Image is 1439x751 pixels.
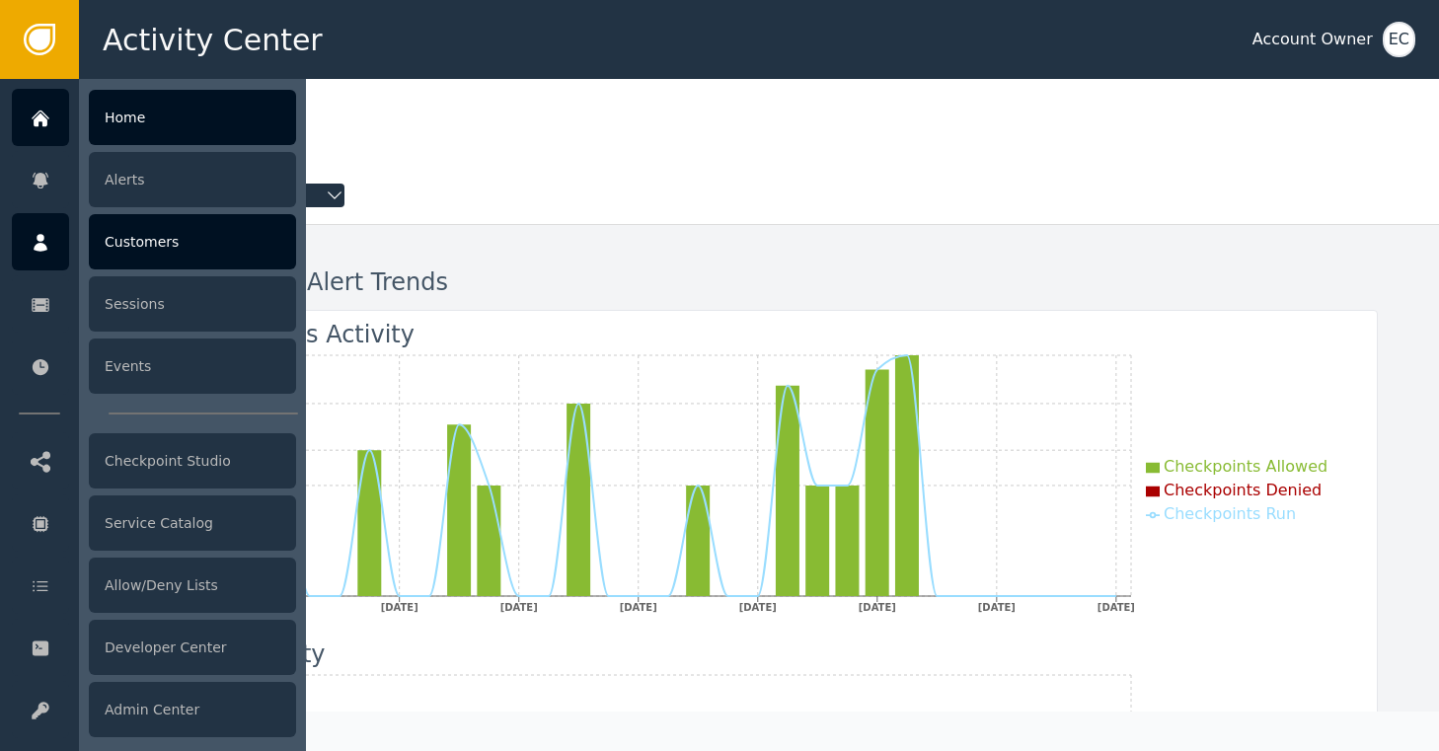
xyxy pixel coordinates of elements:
[859,602,896,613] tspan: [DATE]
[1252,28,1373,51] div: Account Owner
[89,276,296,332] div: Sessions
[89,558,296,613] div: Allow/Deny Lists
[381,602,418,613] tspan: [DATE]
[89,214,296,269] div: Customers
[1098,602,1135,613] tspan: [DATE]
[1383,22,1415,57] button: EC
[12,494,296,552] a: Service Catalog
[89,682,296,737] div: Admin Center
[12,151,296,208] a: Alerts
[12,619,296,676] a: Developer Center
[12,338,296,395] a: Events
[978,602,1016,613] tspan: [DATE]
[12,89,296,146] a: Home
[1164,481,1322,499] span: Checkpoints Denied
[89,338,296,394] div: Events
[12,557,296,614] a: Allow/Deny Lists
[89,620,296,675] div: Developer Center
[89,152,296,207] div: Alerts
[103,18,323,62] span: Activity Center
[12,432,296,489] a: Checkpoint Studio
[1164,504,1296,523] span: Checkpoints Run
[620,602,657,613] tspan: [DATE]
[739,602,777,613] tspan: [DATE]
[89,433,296,488] div: Checkpoint Studio
[500,602,538,613] tspan: [DATE]
[140,109,1378,152] div: Welcome
[1164,457,1327,476] span: Checkpoints Allowed
[12,213,296,270] a: Customers
[12,275,296,333] a: Sessions
[89,495,296,551] div: Service Catalog
[89,90,296,145] div: Home
[12,681,296,738] a: Admin Center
